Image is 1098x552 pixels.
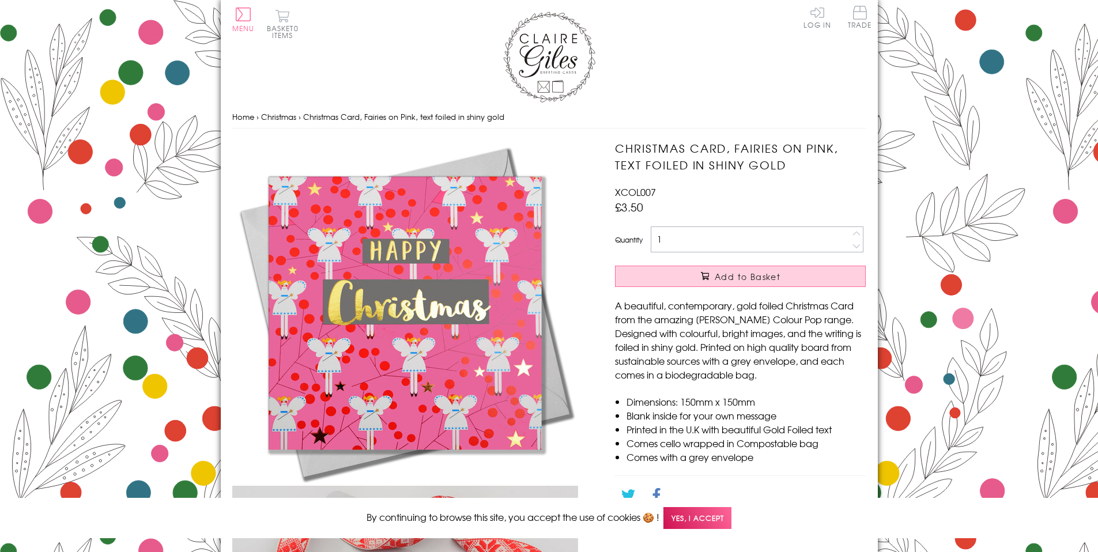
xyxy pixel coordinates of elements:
li: Dimensions: 150mm x 150mm [627,395,866,409]
a: Log In [803,6,831,28]
nav: breadcrumbs [232,105,866,129]
a: Home [232,111,254,122]
li: Comes with a grey envelope [627,450,866,464]
button: Add to Basket [615,266,866,287]
span: Trade [848,6,872,28]
li: Comes cello wrapped in Compostable bag [627,436,866,450]
span: 0 items [272,23,299,40]
span: Yes, I accept [663,507,731,530]
li: Printed in the U.K with beautiful Gold Foiled text [627,422,866,436]
a: Christmas [261,111,296,122]
a: Trade [848,6,872,31]
span: Christmas Card, Fairies on Pink, text foiled in shiny gold [303,111,504,122]
span: XCOL007 [615,185,656,199]
span: Menu [232,23,255,33]
button: Menu [232,7,255,32]
span: Add to Basket [715,271,780,282]
h1: Christmas Card, Fairies on Pink, text foiled in shiny gold [615,140,866,173]
span: › [256,111,259,122]
button: Basket0 items [267,9,299,39]
p: A beautiful, contemporary, gold foiled Christmas Card from the amazing [PERSON_NAME] Colour Pop r... [615,298,866,381]
img: Christmas Card, Fairies on Pink, text foiled in shiny gold [232,140,578,486]
span: › [299,111,301,122]
span: £3.50 [615,199,643,215]
img: Claire Giles Greetings Cards [503,12,595,103]
label: Quantity [615,235,643,245]
li: Blank inside for your own message [627,409,866,422]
